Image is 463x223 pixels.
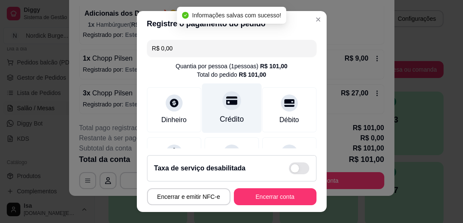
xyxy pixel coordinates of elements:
[182,12,189,19] span: check-circle
[161,115,187,125] div: Dinheiro
[152,40,311,57] input: Ex.: hambúrguer de cordeiro
[219,114,244,125] div: Crédito
[239,70,266,79] div: R$ 101,00
[279,115,299,125] div: Débito
[176,62,288,70] div: Quantia por pessoa ( 1 pessoas)
[311,13,325,26] button: Close
[154,163,246,173] h2: Taxa de serviço desabilitada
[137,11,327,36] header: Registre o pagamento do pedido
[147,188,230,205] button: Encerrar e emitir NFC-e
[192,12,281,19] span: Informações salvas com sucesso!
[260,62,288,70] div: R$ 101,00
[234,188,316,205] button: Encerrar conta
[197,70,266,79] div: Total do pedido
